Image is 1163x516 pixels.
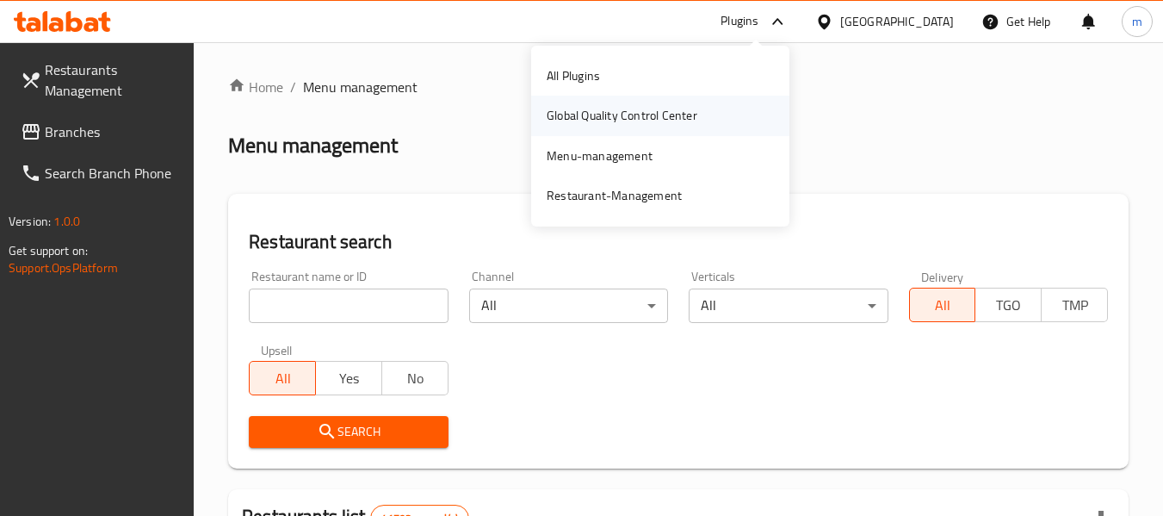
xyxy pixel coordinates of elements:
a: Support.OpsPlatform [9,257,118,279]
li: / [290,77,296,97]
input: Search for restaurant name or ID.. [249,289,448,323]
label: Upsell [261,344,293,356]
a: Restaurants Management [7,49,195,111]
button: No [381,361,448,395]
a: Home [228,77,283,97]
span: Get support on: [9,239,88,262]
div: Menu-management [547,146,653,165]
span: Branches [45,121,181,142]
span: No [389,366,442,391]
span: Search [263,421,434,443]
span: Search Branch Phone [45,163,181,183]
button: All [909,288,976,322]
div: All Plugins [547,66,600,85]
div: Global Quality Control Center [547,106,697,125]
button: TGO [974,288,1042,322]
button: Yes [315,361,382,395]
div: Restaurant-Management [547,186,682,205]
h2: Restaurant search [249,229,1108,255]
span: Menu management [303,77,418,97]
div: All [469,289,668,323]
button: Search [249,416,448,448]
div: [GEOGRAPHIC_DATA] [840,12,954,31]
div: All [689,289,888,323]
nav: breadcrumb [228,77,1129,97]
h2: Menu management [228,132,398,159]
span: All [917,293,969,318]
span: TGO [982,293,1035,318]
button: All [249,361,316,395]
div: Plugins [721,11,758,32]
span: Restaurants Management [45,59,181,101]
span: 1.0.0 [53,210,80,233]
label: Delivery [921,270,964,283]
span: m [1132,12,1142,31]
span: All [257,366,309,391]
span: TMP [1049,293,1101,318]
span: Yes [323,366,375,391]
a: Branches [7,111,195,152]
button: TMP [1041,288,1108,322]
span: Version: [9,210,51,233]
a: Search Branch Phone [7,152,195,194]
